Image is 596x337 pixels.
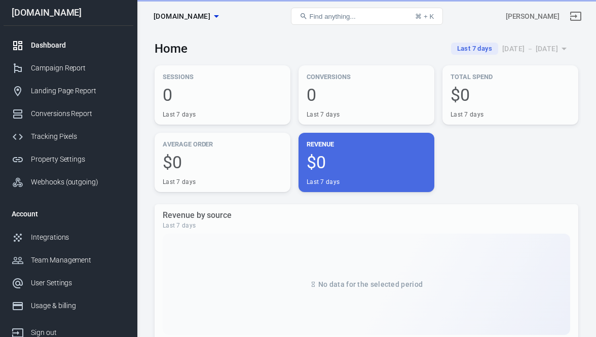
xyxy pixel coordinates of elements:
[291,8,443,25] button: Find anything...⌘ + K
[150,7,222,26] button: [DOMAIN_NAME]
[310,13,356,20] span: Find anything...
[31,278,125,288] div: User Settings
[31,301,125,311] div: Usage & billing
[31,63,125,73] div: Campaign Report
[506,11,560,22] div: Account id: ssz0EPfR
[154,10,210,23] span: sleepbetterinfo.com
[31,177,125,188] div: Webhooks (outgoing)
[4,249,133,272] a: Team Management
[155,42,188,56] h3: Home
[31,40,125,51] div: Dashboard
[4,80,133,102] a: Landing Page Report
[4,102,133,125] a: Conversions Report
[4,272,133,294] a: User Settings
[4,294,133,317] a: Usage & billing
[4,171,133,194] a: Webhooks (outgoing)
[4,8,133,17] div: [DOMAIN_NAME]
[564,4,588,28] a: Sign out
[31,131,125,142] div: Tracking Pixels
[4,226,133,249] a: Integrations
[415,13,434,20] div: ⌘ + K
[4,125,133,148] a: Tracking Pixels
[31,154,125,165] div: Property Settings
[31,232,125,243] div: Integrations
[4,202,133,226] li: Account
[4,34,133,57] a: Dashboard
[4,57,133,80] a: Campaign Report
[31,108,125,119] div: Conversions Report
[4,148,133,171] a: Property Settings
[31,86,125,96] div: Landing Page Report
[31,255,125,266] div: Team Management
